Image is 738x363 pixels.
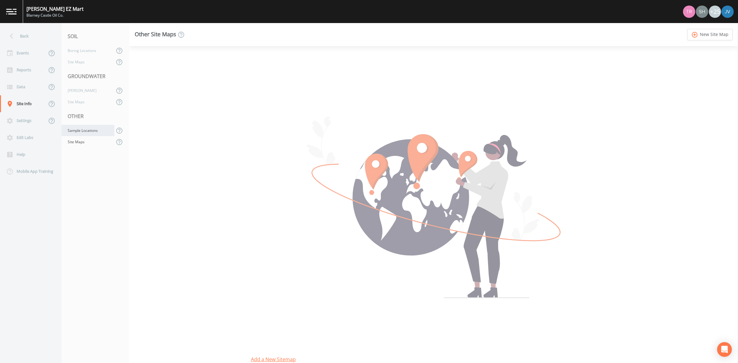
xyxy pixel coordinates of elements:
a: Boring Locations [61,45,114,56]
div: Travis Kirin [683,6,696,18]
a: [PERSON_NAME] [61,85,114,96]
a: Site Maps [61,136,114,148]
div: SOIL [61,28,129,45]
a: add_circle_outlineNew Site Map [687,29,732,40]
div: +25 [709,6,721,18]
div: Open Intercom Messenger [717,342,732,357]
img: 726fd29fcef06c5d4d94ec3380ebb1a1 [696,6,708,18]
a: Add a New Sitemap [251,356,616,363]
a: Site Maps [61,96,114,108]
img: 939099765a07141c2f55256aeaad4ea5 [683,6,695,18]
img: logo [6,9,17,14]
a: Sample Locations [61,125,114,136]
i: add_circle_outline [691,31,698,38]
div: Blarney Castle Oil Co. [26,13,84,18]
div: Other Site Maps [135,31,185,38]
a: Site Maps [61,56,114,68]
img: d880935ebd2e17e4df7e3e183e9934ef [721,6,734,18]
div: GROUNDWATER [61,68,129,85]
img: undraw_world-CdpkF1oy.svg [307,116,560,298]
div: OTHER [61,108,129,125]
div: [PERSON_NAME] EZ Mart [26,5,84,13]
div: shaynee@enviro-britesolutions.com [696,6,708,18]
